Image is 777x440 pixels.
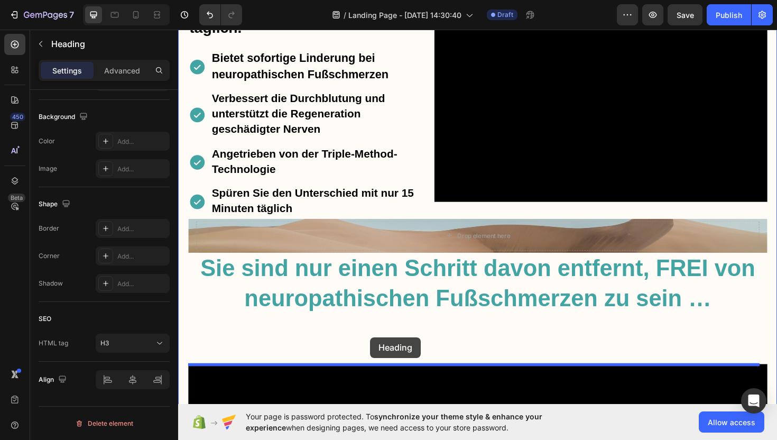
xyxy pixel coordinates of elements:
[39,164,57,173] div: Image
[497,10,513,20] span: Draft
[716,10,742,21] div: Publish
[96,334,170,353] button: H3
[39,224,59,233] div: Border
[39,314,51,324] div: SEO
[178,29,777,405] iframe: Design area
[75,417,133,430] div: Delete element
[246,412,542,432] span: synchronize your theme style & enhance your experience
[10,113,25,121] div: 450
[39,110,90,124] div: Background
[741,388,766,414] div: Open Intercom Messenger
[100,339,109,347] span: H3
[117,279,167,289] div: Add...
[344,10,346,21] span: /
[117,252,167,261] div: Add...
[199,4,242,25] div: Undo/Redo
[8,194,25,202] div: Beta
[707,4,751,25] button: Publish
[4,4,79,25] button: 7
[117,164,167,174] div: Add...
[39,251,60,261] div: Corner
[104,65,140,76] p: Advanced
[39,136,55,146] div: Color
[246,411,584,433] span: Your page is password protected. To when designing pages, we need access to your store password.
[39,415,170,432] button: Delete element
[39,373,69,387] div: Align
[699,411,764,433] button: Allow access
[52,65,82,76] p: Settings
[708,417,755,428] span: Allow access
[668,4,702,25] button: Save
[117,224,167,234] div: Add...
[39,338,68,348] div: HTML tag
[39,279,63,288] div: Shadow
[39,197,72,212] div: Shape
[117,137,167,146] div: Add...
[348,10,461,21] span: Landing Page - [DATE] 14:30:40
[51,38,165,50] p: Heading
[69,8,74,21] p: 7
[677,11,694,20] span: Save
